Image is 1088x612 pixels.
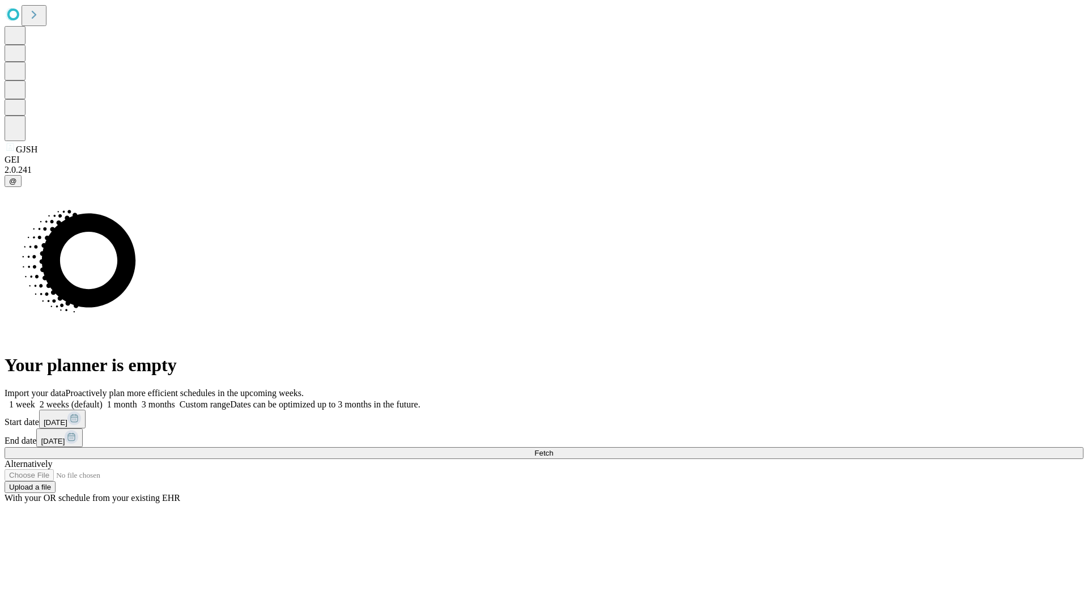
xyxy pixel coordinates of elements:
span: Dates can be optimized up to 3 months in the future. [230,399,420,409]
span: 1 month [107,399,137,409]
span: 2 weeks (default) [40,399,103,409]
span: Alternatively [5,459,52,469]
span: Import your data [5,388,66,398]
div: 2.0.241 [5,165,1083,175]
span: Proactively plan more efficient schedules in the upcoming weeks. [66,388,304,398]
button: @ [5,175,22,187]
span: [DATE] [44,418,67,427]
span: [DATE] [41,437,65,445]
div: End date [5,428,1083,447]
h1: Your planner is empty [5,355,1083,376]
span: 3 months [142,399,175,409]
span: Custom range [180,399,230,409]
button: Fetch [5,447,1083,459]
span: Fetch [534,449,553,457]
div: GEI [5,155,1083,165]
button: [DATE] [36,428,83,447]
button: Upload a file [5,481,56,493]
span: 1 week [9,399,35,409]
span: @ [9,177,17,185]
div: Start date [5,410,1083,428]
button: [DATE] [39,410,86,428]
span: With your OR schedule from your existing EHR [5,493,180,503]
span: GJSH [16,144,37,154]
